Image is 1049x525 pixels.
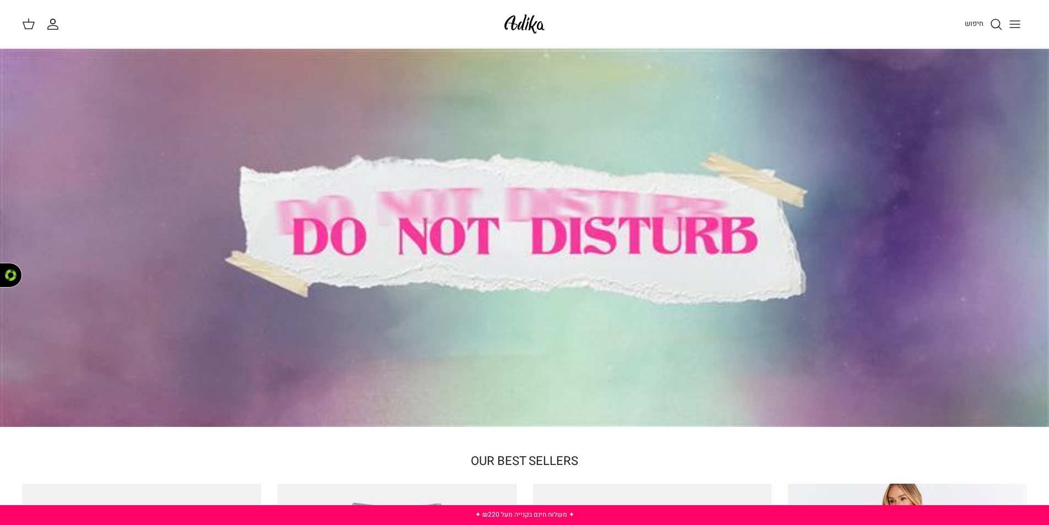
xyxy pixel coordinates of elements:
[965,18,983,29] span: חיפוש
[46,18,64,31] a: החשבון שלי
[471,452,578,470] a: OUR BEST SELLERS
[501,11,548,37] img: Adika IL
[965,18,1003,31] a: חיפוש
[475,510,574,519] a: ✦ משלוח חינם בקנייה מעל ₪220 ✦
[1003,12,1027,36] button: Toggle menu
